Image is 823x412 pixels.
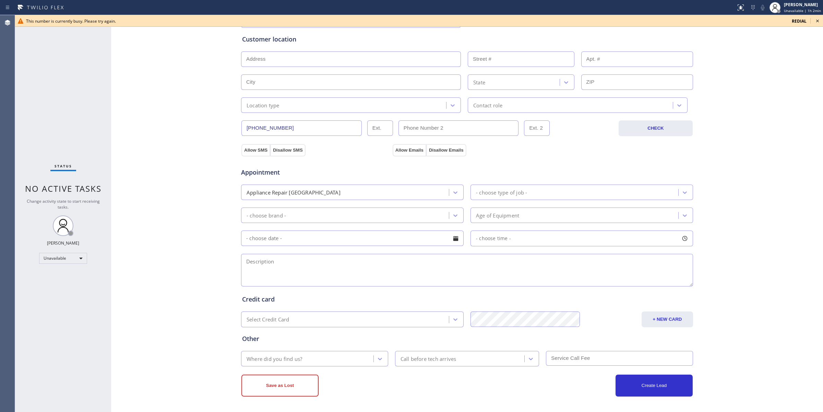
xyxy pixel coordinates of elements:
[393,144,426,156] button: Allow Emails
[247,355,302,363] div: Where did you find us?
[784,8,821,13] span: Unavailable | 1h 2min
[784,2,821,8] div: [PERSON_NAME]
[27,198,100,210] span: Change activity state to start receiving tasks.
[55,164,72,168] span: Status
[241,120,362,136] input: Phone Number
[758,3,767,12] button: Mute
[270,144,306,156] button: Disallow SMS
[241,168,391,177] span: Appointment
[581,51,693,67] input: Apt. #
[524,120,550,136] input: Ext. 2
[241,144,270,156] button: Allow SMS
[39,253,87,264] div: Unavailable
[26,18,116,24] span: This number is currently busy. Please try again.
[25,183,102,194] span: No active tasks
[241,375,319,397] button: Save as Lost
[401,355,456,363] div: Call before tech arrives
[476,235,511,242] span: - choose time -
[476,211,519,219] div: Age of Equipment
[241,231,464,246] input: - choose date -
[242,334,692,343] div: Other
[642,311,693,327] button: + NEW CARD
[546,351,693,366] input: Service Call Fee
[247,188,341,196] div: Appliance Repair [GEOGRAPHIC_DATA]
[476,188,527,196] div: - choose type of job -
[247,211,286,219] div: - choose brand -
[468,51,574,67] input: Street #
[473,78,485,86] div: State
[242,35,692,44] div: Customer location
[241,74,461,90] input: City
[247,316,289,323] div: Select Credit Card
[47,240,79,246] div: [PERSON_NAME]
[616,375,693,397] button: Create Lead
[398,120,519,136] input: Phone Number 2
[473,101,502,109] div: Contact role
[241,51,461,67] input: Address
[242,295,692,304] div: Credit card
[619,120,693,136] button: CHECK
[581,74,693,90] input: ZIP
[426,144,466,156] button: Disallow Emails
[247,101,279,109] div: Location type
[367,120,393,136] input: Ext.
[792,18,807,24] span: redial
